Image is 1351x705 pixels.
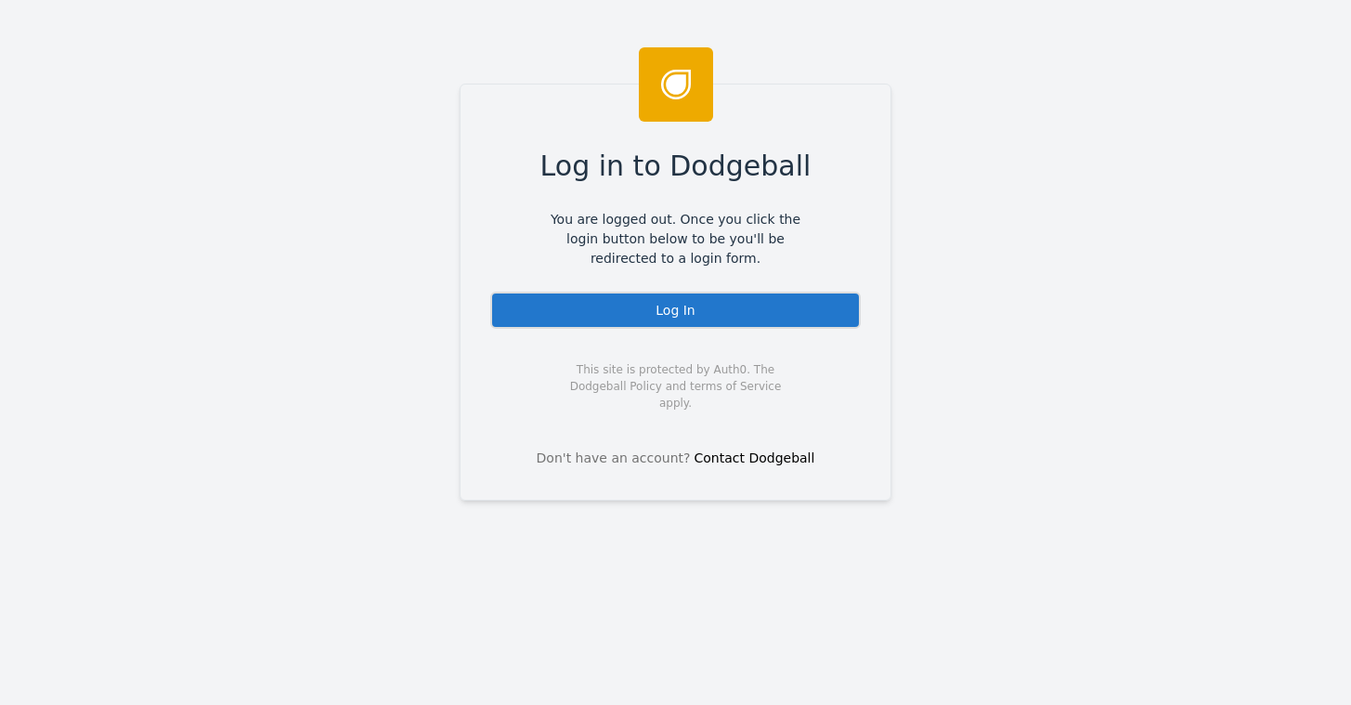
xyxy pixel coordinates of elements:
[537,210,814,268] span: You are logged out. Once you click the login button below to be you'll be redirected to a login f...
[490,292,861,329] div: Log In
[540,145,812,187] span: Log in to Dodgeball
[695,450,815,465] a: Contact Dodgeball
[553,361,798,411] span: This site is protected by Auth0. The Dodgeball Policy and terms of Service apply.
[537,449,691,468] span: Don't have an account?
